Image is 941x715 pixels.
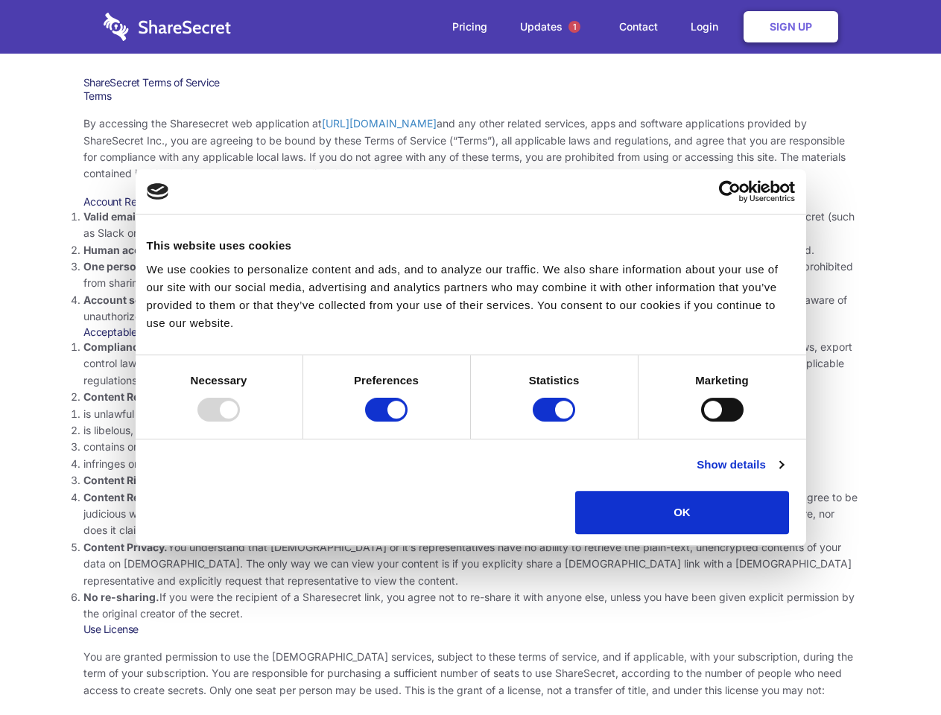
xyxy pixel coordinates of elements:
[191,374,247,387] strong: Necessary
[83,340,308,353] strong: Compliance with local laws and regulations.
[568,21,580,33] span: 1
[83,623,858,636] h3: Use License
[83,76,858,89] h1: ShareSecret Terms of Service
[83,115,858,182] p: By accessing the Sharesecret web application at and any other related services, apps and software...
[83,439,858,455] li: contains or installs any active malware or exploits, or uses our platform for exploit delivery (s...
[83,390,192,403] strong: Content Restrictions.
[83,242,858,258] li: Only human beings may create accounts. “Bot” accounts — those created by software, in an automate...
[147,183,169,200] img: logo
[83,292,858,325] li: You are responsible for your own account security, including the security of your Sharesecret acc...
[697,456,783,474] a: Show details
[83,539,858,589] li: You understand that [DEMOGRAPHIC_DATA] or it’s representatives have no ability to retrieve the pl...
[604,4,673,50] a: Contact
[83,244,174,256] strong: Human accounts.
[575,491,789,534] button: OK
[147,261,795,332] div: We use cookies to personalize content and ads, and to analyze our traffic. We also share informat...
[354,374,419,387] strong: Preferences
[83,472,858,489] li: You agree that you will use Sharesecret only to secure and share content that you have the right ...
[83,589,858,623] li: If you were the recipient of a Sharesecret link, you agree not to re-share it with anyone else, u...
[744,11,838,42] a: Sign Up
[147,237,795,255] div: This website uses cookies
[676,4,741,50] a: Login
[83,210,142,223] strong: Valid email.
[83,422,858,439] li: is libelous, defamatory, or fraudulent
[83,474,163,486] strong: Content Rights.
[83,89,858,103] h3: Terms
[83,491,203,503] strong: Content Responsibility.
[104,13,231,41] img: logo-wordmark-white-trans-d4663122ce5f474addd5e946df7df03e33cb6a1c49d2221995e7729f52c070b2.svg
[83,649,858,699] p: You are granted permission to use the [DEMOGRAPHIC_DATA] services, subject to these terms of serv...
[83,339,858,389] li: Your use of the Sharesecret must not violate any applicable laws, including copyright or trademar...
[83,209,858,242] li: You must provide a valid email address, either directly, or through approved third-party integrat...
[83,389,858,472] li: You agree NOT to use Sharesecret to upload or share content that:
[83,325,858,339] h3: Acceptable Use
[83,489,858,539] li: You are solely responsible for the content you share on Sharesecret, and with the people you shar...
[83,406,858,422] li: is unlawful or promotes unlawful activities
[83,258,858,292] li: You are not allowed to share account credentials. Each account is dedicated to the individual who...
[665,180,795,203] a: Usercentrics Cookiebot - opens in a new window
[83,260,210,273] strong: One person per account.
[437,4,502,50] a: Pricing
[83,293,174,306] strong: Account security.
[83,591,159,603] strong: No re-sharing.
[83,195,858,209] h3: Account Requirements
[83,541,168,553] strong: Content Privacy.
[83,456,858,472] li: infringes on any proprietary right of any party, including patent, trademark, trade secret, copyr...
[695,374,749,387] strong: Marketing
[322,117,437,130] a: [URL][DOMAIN_NAME]
[529,374,580,387] strong: Statistics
